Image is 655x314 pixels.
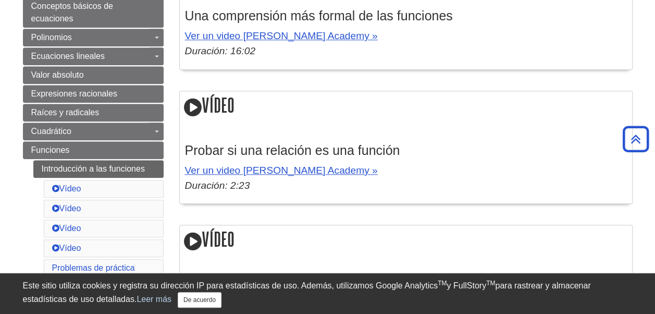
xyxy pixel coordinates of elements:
a: Volver al principio [619,132,652,146]
a: Cuadrático [23,123,164,140]
a: Ver un video [PERSON_NAME] Academy » [185,30,378,41]
a: Leer más [137,295,171,304]
span: Ecuaciones lineales [31,52,105,61]
h3: Una comprensión más formal de las funciones [185,8,627,23]
a: Vídeo [52,184,81,193]
em: Duración: 2:23 [185,180,250,191]
a: Ecuaciones lineales [23,47,164,65]
font: Vídeo [202,94,234,116]
a: Vídeo [52,224,81,233]
a: Funciones [23,141,164,159]
a: Problemas de práctica [52,263,135,272]
span: Funciones [31,146,70,154]
font: Este sitio utiliza cookies y registra su dirección IP para estadísticas de uso. Además, utilizamo... [23,281,438,290]
a: Polinomios [23,29,164,46]
span: Raíces y radicales [31,108,100,117]
font: y FullStory [447,281,486,290]
a: Expresiones racionales [23,85,164,103]
a: Valor absoluto [23,66,164,84]
sup: TM [438,280,447,287]
font: Vídeo [59,184,81,193]
font: Vídeo [59,244,81,252]
a: Raíces y radicales [23,104,164,122]
h3: Probar si una relación es una función [185,143,627,158]
a: Vídeo [52,204,81,213]
font: Vídeo [202,228,234,250]
span: Expresiones racionales [31,89,117,98]
span: Conceptos básicos de ecuaciones [31,2,113,23]
span: Valor absoluto [31,70,84,79]
button: Cerrar [178,292,221,308]
font: Vídeo [59,224,81,233]
font: Vídeo [59,204,81,213]
a: Vídeo [52,244,81,252]
a: Introducción a las funciones [33,160,164,178]
span: Cuadrático [31,127,71,136]
a: Ver un video [PERSON_NAME] Academy » [185,165,378,176]
em: Duración: 16:02 [185,45,255,56]
span: Polinomios [31,33,72,42]
sup: TM [486,280,495,287]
